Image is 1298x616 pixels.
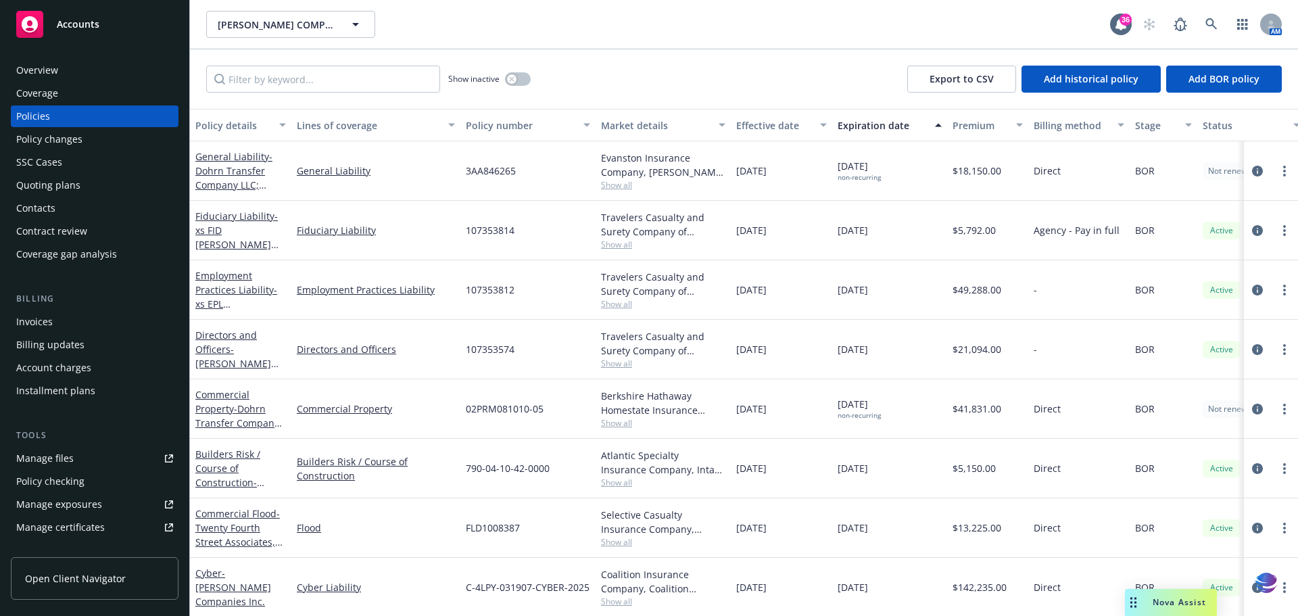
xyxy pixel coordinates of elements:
span: BOR [1135,521,1155,535]
a: Commercial Flood [195,507,280,563]
button: Market details [596,109,731,141]
span: BOR [1135,283,1155,297]
a: Report a Bug [1167,11,1194,38]
a: Commercial Property [297,402,455,416]
span: [DATE] [838,461,868,475]
span: [DATE] [838,283,868,297]
span: 790-04-10-42-0000 [466,461,550,475]
a: Builders Risk / Course of Construction [195,448,274,517]
span: C-4LPY-031907-CYBER-2025 [466,580,590,594]
span: Direct [1034,164,1061,178]
span: Direct [1034,521,1061,535]
span: $13,225.00 [953,521,1001,535]
a: Contract review [11,220,178,242]
div: Contacts [16,197,55,219]
a: Accounts [11,5,178,43]
div: Manage exposures [16,494,102,515]
div: SSC Cases [16,151,62,173]
div: Contract review [16,220,87,242]
a: circleInformation [1249,520,1266,536]
span: Open Client Navigator [25,571,126,586]
button: Stage [1130,109,1197,141]
div: Travelers Casualty and Surety Company of America, Travelers Insurance [601,210,725,239]
div: Market details [601,118,711,133]
div: Invoices [16,311,53,333]
a: Builders Risk / Course of Construction [297,454,455,483]
button: [PERSON_NAME] COMPANIES, INC. [206,11,375,38]
span: $49,288.00 [953,283,1001,297]
span: 107353814 [466,223,514,237]
span: [DATE] [736,283,767,297]
div: Effective date [736,118,812,133]
a: more [1276,520,1293,536]
a: Cyber Liability [297,580,455,594]
span: $21,094.00 [953,342,1001,356]
span: Show all [601,596,725,607]
span: BOR [1135,164,1155,178]
span: BOR [1135,223,1155,237]
a: Manage claims [11,540,178,561]
span: BOR [1135,402,1155,416]
div: Manage certificates [16,517,105,538]
span: Show all [601,417,725,429]
div: Overview [16,60,58,81]
a: Start snowing [1136,11,1163,38]
a: more [1276,460,1293,477]
a: Cyber [195,567,271,608]
span: $142,235.00 [953,580,1007,594]
a: circleInformation [1249,282,1266,298]
a: circleInformation [1249,341,1266,358]
a: Policies [11,105,178,127]
a: Employment Practices Liability [195,269,277,339]
div: Billing method [1034,118,1109,133]
span: Show all [601,536,725,548]
span: 02PRM081010-05 [466,402,544,416]
button: Effective date [731,109,832,141]
span: Active [1208,284,1235,296]
div: Evanston Insurance Company, [PERSON_NAME] Insurance [601,151,725,179]
span: [DATE] [838,223,868,237]
span: Active [1208,224,1235,237]
a: more [1276,163,1293,179]
div: Account charges [16,357,91,379]
span: FLD1008387 [466,521,520,535]
div: Selective Casualty Insurance Company, Selective Insurance Group [601,508,725,536]
div: Travelers Casualty and Surety Company of America, Travelers Insurance [601,329,725,358]
img: svg+xml;base64,PHN2ZyB3aWR0aD0iMzQiIGhlaWdodD0iMzQiIHZpZXdCb3g9IjAgMCAzNCAzNCIgZmlsbD0ibm9uZSIgeG... [1255,571,1278,596]
span: [DATE] [736,461,767,475]
div: Coalition Insurance Company, Coalition Insurance Solutions (Carrier) [601,567,725,596]
div: Stage [1135,118,1177,133]
div: Premium [953,118,1008,133]
span: [DATE] [736,164,767,178]
input: Filter by keyword... [206,66,440,93]
span: Active [1208,522,1235,534]
a: circleInformation [1249,460,1266,477]
span: $5,150.00 [953,461,996,475]
span: Nova Assist [1153,596,1206,608]
a: Commercial Property [195,388,279,472]
button: Policy details [190,109,291,141]
a: more [1276,401,1293,417]
span: [DATE] [838,397,881,420]
a: circleInformation [1249,163,1266,179]
button: Add historical policy [1021,66,1161,93]
a: Account charges [11,357,178,379]
span: Not renewing [1208,165,1259,177]
span: Agency - Pay in full [1034,223,1120,237]
span: Active [1208,582,1235,594]
span: Direct [1034,402,1061,416]
span: Active [1208,343,1235,356]
div: non-recurring [838,411,881,420]
a: Overview [11,60,178,81]
a: Invoices [11,311,178,333]
div: Policy number [466,118,575,133]
button: Add BOR policy [1166,66,1282,93]
span: - Dohrn Transfer Company LLC; [PERSON_NAME] Companies [195,150,272,220]
span: [DATE] [838,342,868,356]
span: 107353812 [466,283,514,297]
div: Tools [11,429,178,442]
a: Fiduciary Liability [195,210,278,265]
div: Coverage [16,82,58,104]
a: Contacts [11,197,178,219]
span: [PERSON_NAME] COMPANIES, INC. [218,18,335,32]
